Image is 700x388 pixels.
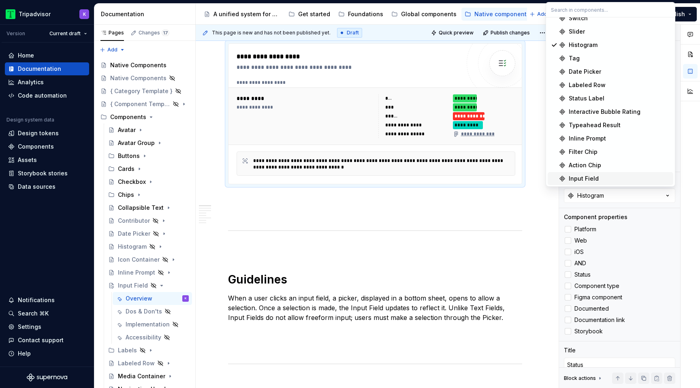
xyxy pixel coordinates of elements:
[5,140,89,153] a: Components
[97,111,192,124] div: Components
[105,253,192,266] a: Icon Container
[348,10,383,18] div: Foundations
[564,373,603,384] div: Block actions
[126,307,162,316] div: Dos & Don'ts
[113,331,192,344] a: Accessibility
[574,260,586,266] span: AND
[100,30,124,36] div: Pages
[118,217,150,225] div: Contributor
[546,17,675,186] div: Search in components...
[97,98,192,111] a: { Component Template }
[105,149,192,162] div: Buttons
[18,78,44,86] div: Analytics
[5,62,89,75] a: Documentation
[285,8,333,21] a: Get started
[569,121,621,129] div: Typeahead Result
[118,372,165,380] div: Media Container
[564,213,627,221] div: Component properties
[5,49,89,62] a: Home
[5,347,89,360] button: Help
[49,30,81,37] span: Current draft
[201,8,284,21] a: A unified system for every journey.
[564,188,675,203] button: Histogram
[83,11,86,17] div: K
[110,74,166,82] div: Native Components
[46,28,91,39] button: Current draft
[461,8,533,21] a: Native components
[105,370,192,383] a: Media Container
[18,323,41,331] div: Settings
[335,8,386,21] a: Foundations
[5,127,89,140] a: Design tokens
[5,334,89,347] button: Contact support
[118,204,164,212] div: Collapsible Text
[118,359,155,367] div: Labeled Row
[5,167,89,180] a: Storybook stories
[564,346,576,354] div: Title
[162,30,169,36] span: 17
[118,281,148,290] div: Input Field
[5,307,89,320] button: Search ⌘K
[429,27,477,38] button: Quick preview
[105,201,192,214] a: Collapsible Text
[569,81,606,89] div: Labeled Row
[474,10,530,18] div: Native components
[18,51,34,60] div: Home
[18,65,61,73] div: Documentation
[105,279,192,292] a: Input Field
[118,243,147,251] div: Histogram
[569,41,598,49] div: Histogram
[113,318,192,331] a: Implementation
[491,30,530,36] span: Publish changes
[105,227,192,240] a: Date Picker
[97,85,192,98] a: { Category Template }
[126,333,161,341] div: Accessibility
[107,47,117,53] span: Add
[569,134,606,143] div: Inline Prompt
[574,317,625,323] span: Documentation link
[569,161,601,169] div: Action Chip
[18,92,67,100] div: Code automation
[569,54,580,62] div: Tag
[113,305,192,318] a: Dos & Don'ts
[546,2,675,17] input: Search in components...
[110,61,166,69] div: Native Components
[6,117,54,123] div: Design system data
[298,10,330,18] div: Get started
[105,162,192,175] div: Cards
[574,249,584,255] span: iOS
[27,373,67,382] svg: Supernova Logo
[110,113,146,121] div: Components
[105,188,192,201] div: Chips
[118,178,146,186] div: Checkbox
[118,191,134,199] div: Chips
[118,269,155,277] div: Inline Prompt
[5,294,89,307] button: Notifications
[18,129,59,137] div: Design tokens
[110,100,170,108] div: { Component Template }
[574,294,622,301] span: Figma component
[569,175,599,183] div: Input Field
[569,148,598,156] div: Filter Chip
[569,28,585,36] div: Slider
[126,294,152,303] div: Overview
[213,10,280,18] div: A unified system for every journey.
[574,328,603,335] span: Storybook
[5,320,89,333] a: Settings
[97,72,192,85] a: Native Components
[569,94,604,102] div: Status Label
[18,169,68,177] div: Storybook stories
[574,283,619,289] span: Component type
[6,30,25,37] div: Version
[118,346,137,354] div: Labels
[118,165,134,173] div: Cards
[18,309,49,318] div: Search ⌘K
[18,183,55,191] div: Data sources
[569,108,640,116] div: Interactive Bubble Rating
[401,10,457,18] div: Global components
[569,68,601,76] div: Date Picker
[105,124,192,136] a: Avatar
[574,305,609,312] span: Documented
[564,375,596,382] div: Block actions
